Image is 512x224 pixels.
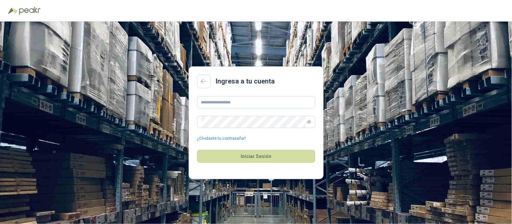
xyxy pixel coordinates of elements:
[8,7,18,14] img: Logo
[216,76,275,87] h2: Ingresa a tu cuenta
[307,120,311,124] span: eye-invisible
[197,135,246,142] a: ¿Olvidaste tu contraseña?
[197,150,315,163] button: Iniciar Sesión
[19,7,41,15] img: Peakr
